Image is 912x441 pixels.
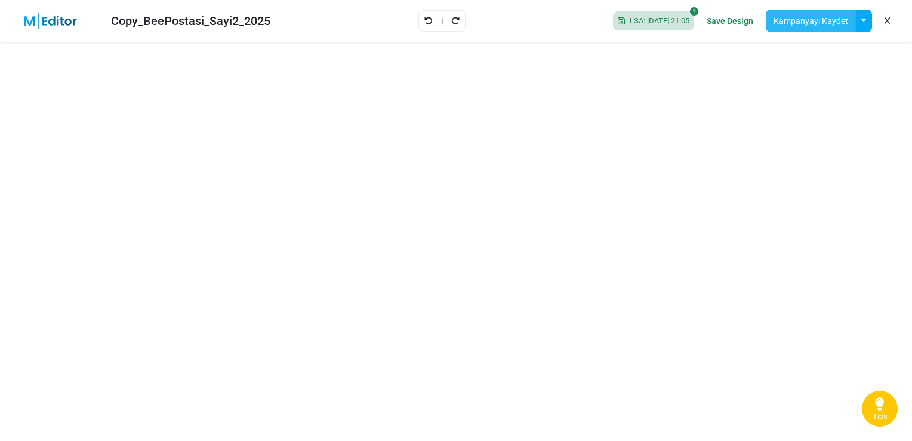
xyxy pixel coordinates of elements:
[704,11,756,31] a: Save Design
[451,13,460,29] a: Yeniden Uygula
[111,12,270,30] div: Copy_BeePostasi_Sayi2_2025
[424,13,433,29] a: Geri Al
[625,16,689,26] span: LSA: [DATE] 21:05
[690,7,698,16] i: SoftSave® is off
[766,10,856,32] button: Kampanyayı Kaydet
[873,412,888,421] span: Tips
